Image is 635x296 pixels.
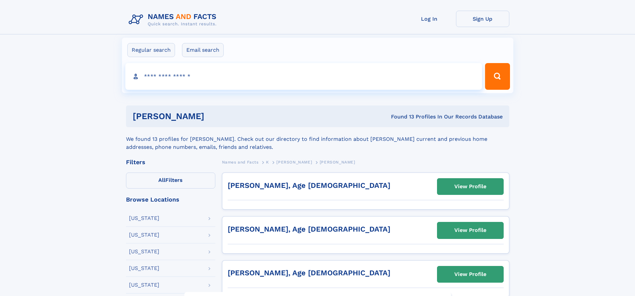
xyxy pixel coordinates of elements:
div: [US_STATE] [129,216,159,221]
div: [US_STATE] [129,232,159,238]
div: [US_STATE] [129,282,159,288]
div: [US_STATE] [129,249,159,254]
span: [PERSON_NAME] [320,160,355,165]
div: We found 13 profiles for [PERSON_NAME]. Check out our directory to find information about [PERSON... [126,127,509,151]
div: [US_STATE] [129,266,159,271]
a: View Profile [437,179,503,195]
div: Filters [126,159,215,165]
h1: [PERSON_NAME] [133,112,298,120]
a: View Profile [437,222,503,238]
img: Logo Names and Facts [126,11,222,29]
div: Found 13 Profiles In Our Records Database [298,113,503,120]
a: Sign Up [456,11,509,27]
label: Regular search [127,43,175,57]
div: View Profile [454,223,486,238]
label: Email search [182,43,224,57]
a: [PERSON_NAME], Age [DEMOGRAPHIC_DATA] [228,269,390,277]
span: All [158,177,165,183]
div: View Profile [454,179,486,194]
a: View Profile [437,266,503,282]
input: search input [125,63,482,90]
a: [PERSON_NAME], Age [DEMOGRAPHIC_DATA] [228,225,390,233]
a: [PERSON_NAME] [276,158,312,166]
label: Filters [126,173,215,189]
a: Names and Facts [222,158,259,166]
span: [PERSON_NAME] [276,160,312,165]
div: Browse Locations [126,197,215,203]
span: K [266,160,269,165]
a: [PERSON_NAME], Age [DEMOGRAPHIC_DATA] [228,181,390,190]
a: K [266,158,269,166]
button: Search Button [485,63,510,90]
div: View Profile [454,267,486,282]
a: Log In [403,11,456,27]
